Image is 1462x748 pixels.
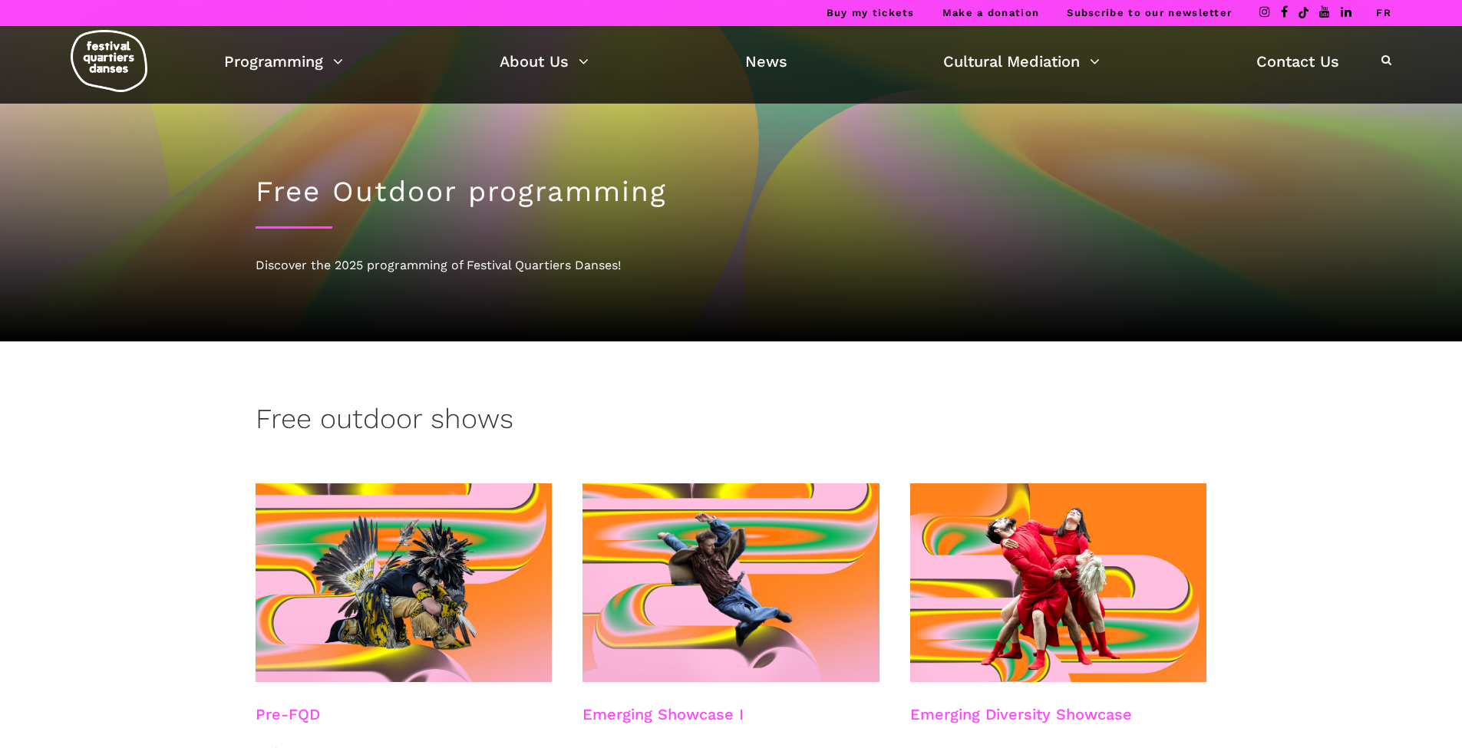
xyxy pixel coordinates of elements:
[943,48,1100,74] a: Cultural Mediation
[1067,7,1232,18] a: Subscribe to our newsletter
[942,7,1040,18] a: Make a donation
[582,705,744,743] h3: Emerging Showcase I
[910,705,1132,723] a: Emerging Diversity Showcase
[1256,48,1339,74] a: Contact Us
[827,7,915,18] a: Buy my tickets
[256,403,513,441] h3: Free outdoor shows
[500,48,589,74] a: About Us
[71,30,147,92] img: logo-fqd-med
[256,255,1207,275] div: Discover the 2025 programming of Festival Quartiers Danses!
[256,705,320,743] h3: Pre-FQD
[745,48,787,74] a: News
[256,175,1207,209] h1: Free Outdoor programming
[224,48,343,74] a: Programming
[1376,7,1391,18] a: FR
